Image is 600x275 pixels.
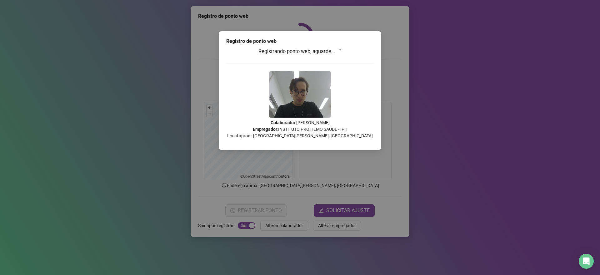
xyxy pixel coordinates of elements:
[336,48,342,55] span: loading
[226,120,374,139] p: : [PERSON_NAME] : INSTITUTO PRÓ HEMO SAÚDE - IPH Local aprox.: [GEOGRAPHIC_DATA][PERSON_NAME], [G...
[253,127,277,132] strong: Empregador
[269,71,331,118] img: 9k=
[226,38,374,45] div: Registro de ponto web
[579,254,594,269] div: Open Intercom Messenger
[271,120,295,125] strong: Colaborador
[226,48,374,56] h3: Registrando ponto web, aguarde...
